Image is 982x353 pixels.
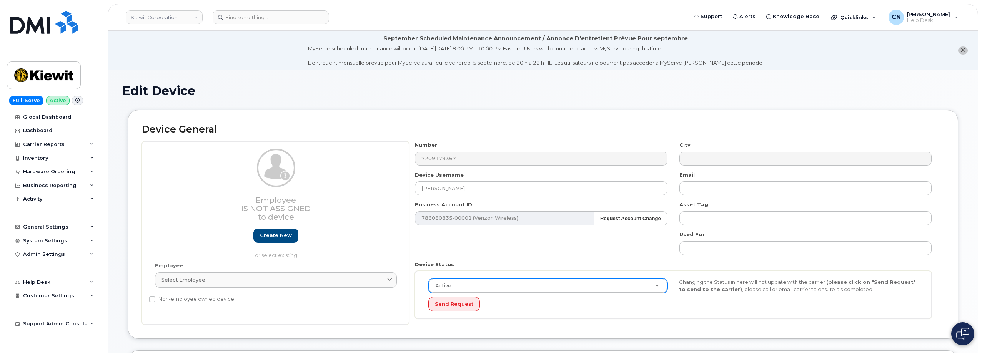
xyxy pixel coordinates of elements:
label: Used For [679,231,705,238]
button: close notification [958,46,968,55]
label: Employee [155,262,183,269]
button: Request Account Change [594,211,667,225]
button: Send Request [428,297,480,311]
img: Open chat [956,328,969,340]
label: City [679,141,691,149]
h3: Employee [155,196,397,221]
div: September Scheduled Maintenance Announcement / Annonce D'entretient Prévue Pour septembre [383,35,688,43]
span: Select employee [161,276,205,283]
span: Active [431,282,451,289]
label: Asset Tag [679,201,708,208]
a: Select employee [155,272,397,288]
strong: (please click on "Send Request" to send to the carrier) [679,279,916,292]
input: Non-employee owned device [149,296,155,302]
label: Device Username [415,171,464,179]
label: Non-employee owned device [149,295,234,304]
div: MyServe scheduled maintenance will occur [DATE][DATE] 8:00 PM - 10:00 PM Eastern. Users will be u... [308,45,764,66]
h1: Edit Device [122,84,964,98]
a: Create new [253,229,298,243]
h2: Device General [142,124,944,135]
label: Number [415,141,437,149]
strong: Request Account Change [600,215,661,221]
label: Device Status [415,261,454,268]
span: to device [258,212,294,222]
p: or select existing [155,252,397,259]
span: Is not assigned [241,204,311,213]
div: Changing the Status in here will not update with the carrier, , please call or email carrier to e... [673,278,924,293]
label: Email [679,171,695,179]
a: Active [429,279,667,293]
label: Business Account ID [415,201,472,208]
